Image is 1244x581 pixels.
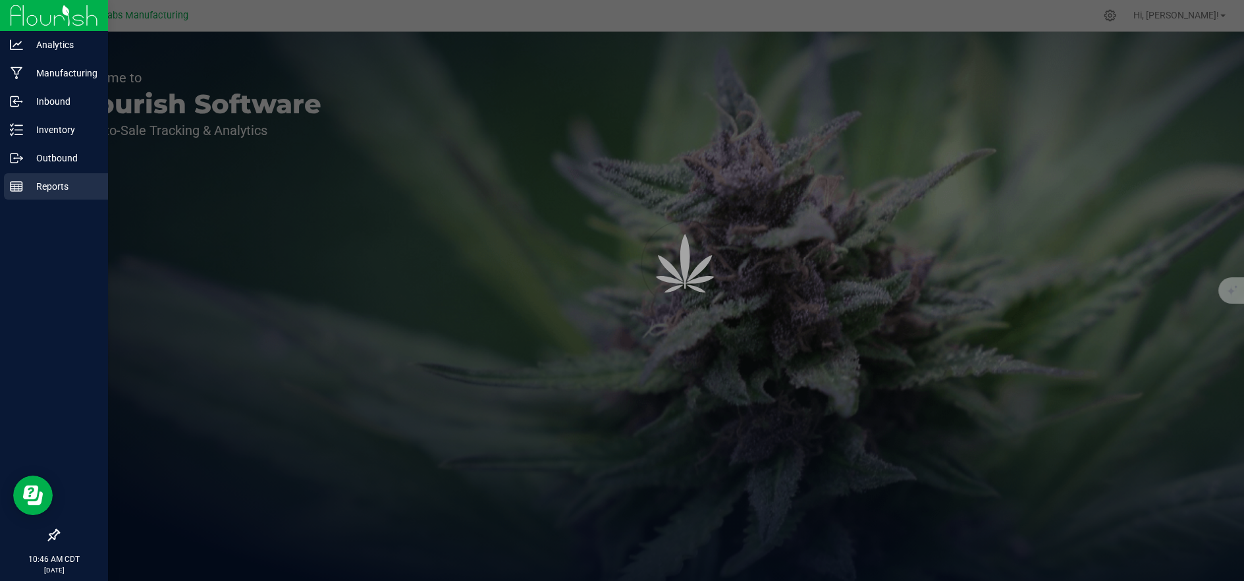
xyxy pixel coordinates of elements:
[23,37,102,53] p: Analytics
[10,180,23,193] inline-svg: Reports
[10,152,23,165] inline-svg: Outbound
[23,150,102,166] p: Outbound
[23,122,102,138] p: Inventory
[6,553,102,565] p: 10:46 AM CDT
[10,38,23,51] inline-svg: Analytics
[23,179,102,194] p: Reports
[6,565,102,575] p: [DATE]
[10,123,23,136] inline-svg: Inventory
[23,94,102,109] p: Inbound
[10,67,23,80] inline-svg: Manufacturing
[10,95,23,108] inline-svg: Inbound
[13,476,53,515] iframe: Resource center
[23,65,102,81] p: Manufacturing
